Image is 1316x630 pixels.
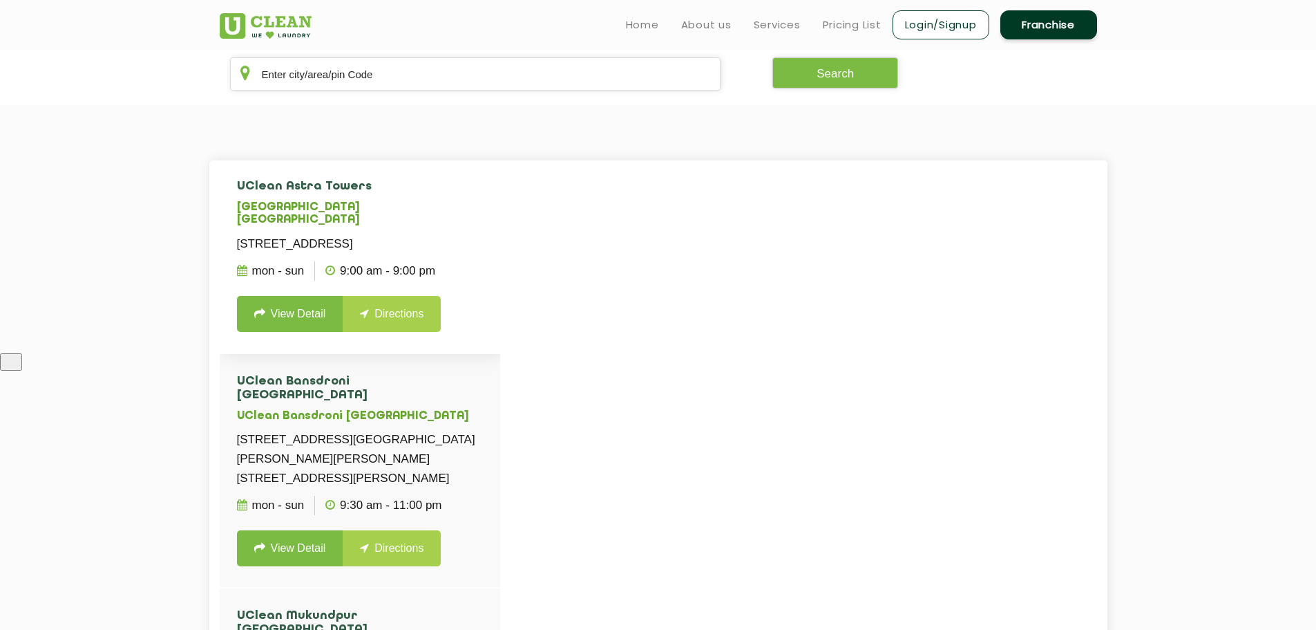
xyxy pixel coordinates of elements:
[237,496,305,515] p: Mon - Sun
[681,17,732,33] a: About us
[893,10,989,39] a: Login/Signup
[325,496,441,515] p: 9:30 AM - 11:00 PM
[754,17,801,33] a: Services
[220,13,312,39] img: UClean Laundry and Dry Cleaning
[237,375,483,402] h4: UClean Bansdroni [GEOGRAPHIC_DATA]
[1000,10,1097,39] a: Franchise
[823,17,881,33] a: Pricing List
[237,530,343,566] a: View Detail
[343,530,441,566] a: Directions
[237,410,483,423] h5: UClean Bansdroni [GEOGRAPHIC_DATA]
[237,430,483,488] p: [STREET_ADDRESS][GEOGRAPHIC_DATA][PERSON_NAME][PERSON_NAME][STREET_ADDRESS][PERSON_NAME]
[626,17,659,33] a: Home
